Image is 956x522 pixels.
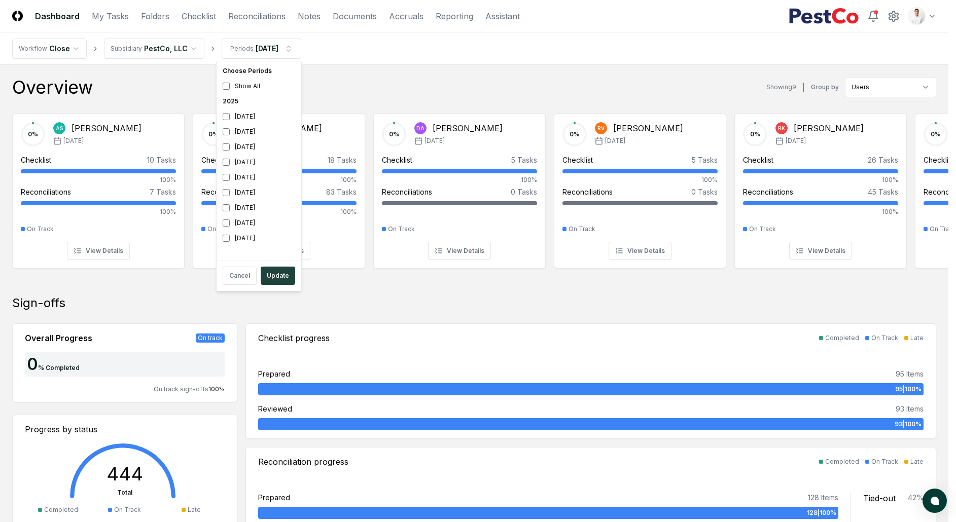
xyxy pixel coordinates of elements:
button: Cancel [223,267,257,285]
div: [DATE] [219,109,299,124]
div: [DATE] [219,231,299,246]
div: Choose Periods [219,63,299,79]
div: 2025 [219,94,299,109]
button: Update [261,267,295,285]
div: [DATE] [219,139,299,155]
div: [DATE] [219,215,299,231]
div: [DATE] [219,170,299,185]
div: Show All [219,79,299,94]
div: [DATE] [219,185,299,200]
div: [DATE] [219,155,299,170]
div: [DATE] [219,124,299,139]
div: [DATE] [219,200,299,215]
